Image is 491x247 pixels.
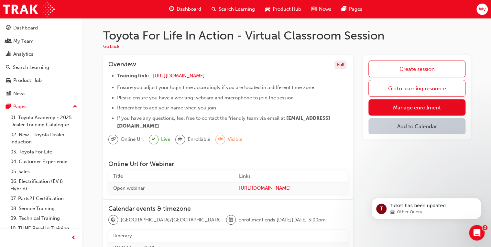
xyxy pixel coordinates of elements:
[71,234,76,242] span: prev-icon
[6,78,11,84] span: car-icon
[3,21,80,101] button: DashboardMy TeamAnalyticsSearch LearningProduct HubNews
[121,216,221,224] span: [GEOGRAPHIC_DATA]/[GEOGRAPHIC_DATA]
[219,6,255,13] span: Search Learning
[121,136,144,143] span: Online Url
[103,28,471,43] h1: Toyota For Life In Action - Virtual Classroom Session
[73,103,77,111] span: up-icon
[218,135,223,144] span: eye-icon
[3,88,80,100] a: News
[482,225,487,230] span: 2
[319,6,331,13] span: News
[13,103,27,110] div: Pages
[3,48,80,60] a: Analytics
[117,95,294,101] span: Please ensure you have a working webcam and microphone to join the session
[13,51,33,58] div: Analytics
[306,3,336,16] a: news-iconNews
[108,160,348,168] h3: Online Url for Webinar
[164,3,206,16] a: guage-iconDashboard
[8,147,80,157] a: 03. Toyota For Life
[8,157,80,167] a: 04. Customer Experience
[6,65,10,71] span: search-icon
[362,184,491,230] iframe: Intercom notifications message
[476,4,488,15] button: Wv
[161,136,170,143] span: Live
[111,216,115,224] span: globe-icon
[336,3,367,16] a: pages-iconPages
[8,130,80,147] a: 02. New - Toyota Dealer Induction
[311,5,316,13] span: news-icon
[117,115,285,121] span: If you have any questions, feel free to contact the friendly team via email at
[111,135,115,144] span: sessionType_ONLINE_URL-icon
[8,176,80,194] a: 06. Electrification (EV & Hybrid)
[368,118,465,134] button: Add to Calendar
[368,80,465,97] a: Go to learning resource
[206,3,260,16] a: search-iconSearch Learning
[234,170,348,182] th: Links
[113,185,145,191] span: Open webinar
[3,74,80,86] a: Product Hub
[8,223,80,233] a: 10. TUNE Rev-Up Training
[212,5,216,13] span: search-icon
[13,38,34,45] div: My Team
[3,2,55,17] img: Trak
[3,101,80,113] button: Pages
[238,216,326,224] span: Enrollment ends [DATE][DATE] 3:00pm
[117,105,216,111] span: Remember to add your name when you join
[260,3,306,16] a: car-iconProduct Hub
[188,136,210,143] span: Enrollable
[8,194,80,204] a: 07. Parts21 Certification
[108,61,136,69] h3: Overview
[368,99,465,116] a: Manage enrollment
[229,216,233,224] span: calendar-icon
[108,170,234,182] th: Title
[3,62,80,73] a: Search Learning
[3,35,80,47] a: My Team
[228,136,242,143] span: Visible
[169,5,174,13] span: guage-icon
[3,22,80,34] a: Dashboard
[334,61,346,69] div: Full
[6,91,11,97] span: news-icon
[13,24,38,32] div: Dashboard
[117,84,314,90] span: Ensure you adjust your login time accordingly if you are located in a different time zone
[13,77,42,84] div: Product Hub
[478,6,486,13] span: Wv
[117,115,330,129] span: [EMAIL_ADDRESS][DOMAIN_NAME]
[117,73,149,79] span: Training link:
[265,5,270,13] span: car-icon
[8,113,80,130] a: 01. Toyota Academy - 2025 Dealer Training Catalogue
[153,73,205,79] a: [URL][DOMAIN_NAME]
[152,135,156,143] span: tick-icon
[8,167,80,177] a: 05. Sales
[8,204,80,214] a: 08. Service Training
[177,6,201,13] span: Dashboard
[342,5,346,13] span: pages-icon
[108,230,348,242] th: Itinerary
[6,25,11,31] span: guage-icon
[103,43,119,51] button: Go back
[368,61,465,77] a: Create session
[108,205,348,212] h3: Calendar events & timezone
[6,51,11,57] span: chart-icon
[469,225,485,241] iframe: Intercom live chat
[273,6,301,13] span: Product Hub
[349,6,362,13] span: Pages
[13,64,49,71] div: Search Learning
[6,39,11,44] span: people-icon
[6,104,11,110] span: pages-icon
[8,213,80,223] a: 09. Technical Training
[178,135,182,144] span: graduationCap-icon
[239,185,343,192] a: [URL][DOMAIN_NAME]
[13,90,26,97] div: News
